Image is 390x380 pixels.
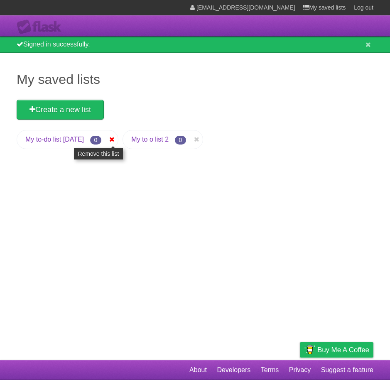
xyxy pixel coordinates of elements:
[17,20,66,34] div: Flask
[317,343,369,357] span: Buy me a coffee
[25,136,84,143] a: My to-do list [DATE]
[217,362,250,378] a: Developers
[131,136,169,143] a: My to o list 2
[304,343,315,357] img: Buy me a coffee
[300,342,373,358] a: Buy me a coffee
[189,362,207,378] a: About
[17,69,373,89] h1: My saved lists
[289,362,311,378] a: Privacy
[17,100,104,120] a: Create a new list
[321,362,373,378] a: Suggest a feature
[175,136,186,145] span: 0
[261,362,279,378] a: Terms
[90,136,102,145] span: 0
